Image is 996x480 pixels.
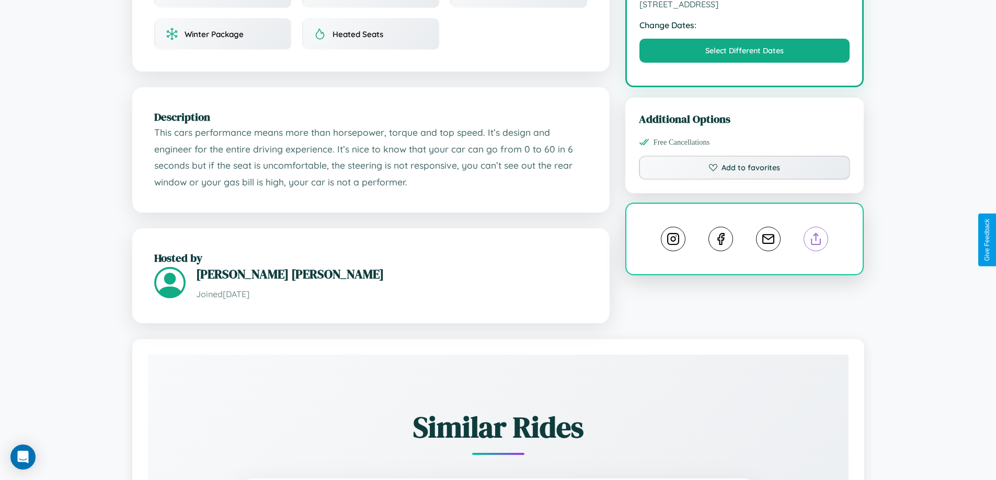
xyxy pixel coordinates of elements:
p: This cars performance means more than horsepower, torque and top speed. It’s design and engineer ... [154,124,588,191]
h2: Description [154,109,588,124]
button: Select Different Dates [639,39,850,63]
h2: Similar Rides [185,407,812,447]
strong: Change Dates: [639,20,850,30]
p: Joined [DATE] [196,287,588,302]
div: Open Intercom Messenger [10,444,36,470]
span: Free Cancellations [654,138,710,147]
div: Give Feedback [983,219,991,261]
span: Winter Package [185,29,244,39]
h3: Additional Options [639,111,851,126]
span: Heated Seats [333,29,383,39]
button: Add to favorites [639,156,851,180]
h3: [PERSON_NAME] [PERSON_NAME] [196,265,588,283]
h2: Hosted by [154,250,588,265]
